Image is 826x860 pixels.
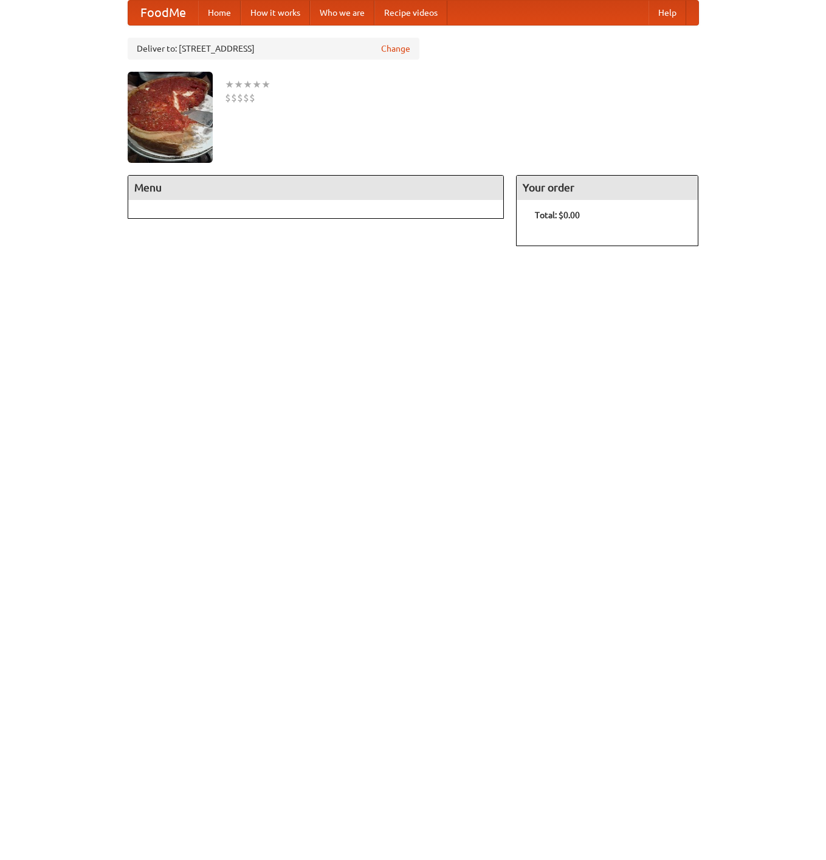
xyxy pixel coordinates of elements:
a: Home [198,1,241,25]
div: Deliver to: [STREET_ADDRESS] [128,38,419,60]
a: Recipe videos [374,1,447,25]
a: How it works [241,1,310,25]
a: FoodMe [128,1,198,25]
li: $ [237,91,243,105]
a: Who we are [310,1,374,25]
li: $ [225,91,231,105]
a: Help [649,1,686,25]
a: Change [381,43,410,55]
li: ★ [234,78,243,91]
li: ★ [252,78,261,91]
li: $ [249,91,255,105]
li: ★ [243,78,252,91]
img: angular.jpg [128,72,213,163]
h4: Menu [128,176,504,200]
li: ★ [261,78,270,91]
li: $ [231,91,237,105]
h4: Your order [517,176,698,200]
li: $ [243,91,249,105]
b: Total: $0.00 [535,210,580,220]
li: ★ [225,78,234,91]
